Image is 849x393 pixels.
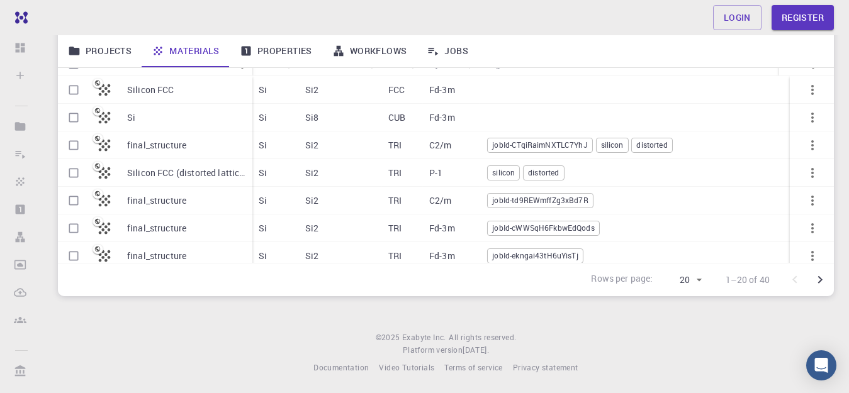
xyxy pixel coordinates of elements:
p: final_structure [127,139,186,152]
div: Open Intercom Messenger [806,350,836,380]
p: Si [259,167,267,179]
p: 1–20 of 40 [726,274,770,286]
p: Si2 [305,139,318,152]
p: final_structure [127,250,186,262]
span: Documentation [313,362,369,372]
p: FCC [388,84,405,96]
span: silicon [597,140,628,150]
p: Fd-3m [429,111,455,124]
p: Si2 [305,194,318,207]
a: [DATE]. [463,344,489,357]
p: Si2 [305,167,318,179]
p: TRI [388,194,402,207]
span: Platform version [403,344,463,357]
p: final_structure [127,222,186,235]
a: Materials [142,35,230,67]
p: Silicon FCC [127,84,174,96]
p: TRI [388,222,402,235]
a: Projects [58,35,142,67]
p: Si [259,111,267,124]
p: Si [259,139,267,152]
p: Si [259,250,267,262]
div: 20 [658,271,706,289]
p: Fd-3m [429,222,455,235]
p: TRI [388,250,402,262]
p: Silicon FCC (distorted lattice) [127,167,246,179]
p: TRI [388,139,402,152]
span: Exabyte Inc. [402,332,446,342]
p: Rows per page: [591,272,653,287]
span: jobId-cWWSqH6FkbwEdQods [488,223,599,233]
span: Video Tutorials [379,362,434,372]
p: CUB [388,111,405,124]
span: jobId-CTqiRaimNXTLC7YhJ [488,140,592,150]
span: All rights reserved. [449,331,516,344]
a: Documentation [313,362,369,374]
p: TRI [388,167,402,179]
p: final_structure [127,194,186,207]
span: © 2025 [376,331,402,344]
span: distorted [632,140,672,150]
p: Si2 [305,84,318,96]
a: Video Tutorials [379,362,434,374]
a: Jobs [417,35,478,67]
a: Register [772,5,834,30]
p: Fd-3m [429,250,455,262]
p: C2/m [429,194,452,207]
span: Privacy statement [513,362,578,372]
a: Terms of service [444,362,502,374]
a: Workflows [322,35,417,67]
span: silicon [488,167,519,178]
p: Si8 [305,111,318,124]
span: jobId-ekngai43tH6uYisTj [488,250,582,261]
span: jobId-td9REWmffZg3xBd7R [488,195,592,206]
p: P-1 [429,167,442,179]
p: Si2 [305,250,318,262]
a: Exabyte Inc. [402,331,446,344]
button: Go to next page [807,267,833,292]
a: Properties [230,35,322,67]
img: logo [10,11,28,24]
p: C2/m [429,139,452,152]
p: Si [127,111,135,124]
p: Si [259,194,267,207]
a: Privacy statement [513,362,578,374]
p: Fd-3m [429,84,455,96]
a: Login [713,5,762,30]
span: [DATE] . [463,345,489,355]
p: Si2 [305,222,318,235]
span: Terms of service [444,362,502,372]
p: Si [259,84,267,96]
span: distorted [524,167,563,178]
p: Si [259,222,267,235]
